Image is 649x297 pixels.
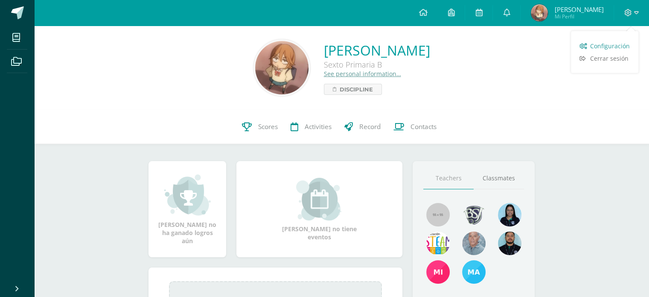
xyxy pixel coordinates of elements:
[338,110,387,144] a: Record
[462,260,486,284] img: 9ae28ef7a482140a5b34b5bdeda2bc76.png
[423,168,474,189] a: Teachers
[324,59,430,70] div: Sexto Primaria B
[462,203,486,226] img: 9eafe38a88bfc982dd86854cc727d639.png
[590,54,629,62] span: Cerrar sesión
[359,122,381,131] span: Record
[531,4,548,21] img: 3f9a8f21b9ae89b9f85743ffcb913bd5.png
[462,232,486,255] img: 55ac31a88a72e045f87d4a648e08ca4b.png
[410,122,437,131] span: Contacts
[426,203,450,226] img: 55x55
[324,70,401,78] a: See personal information…
[426,232,450,255] img: 1876873a32423452ac5c62c6f625c80d.png
[277,178,362,241] div: [PERSON_NAME] no tiene eventos
[236,110,284,144] a: Scores
[571,52,638,65] a: Cerrar sesión
[255,41,308,94] img: da937cd50a19da94d4ad7d4142796eaa.png
[498,203,521,226] img: 988842e5b939f5c2d5b9e82dc2614647.png
[305,122,332,131] span: Activities
[426,260,450,284] img: 46cbd6eabce5eb6ac6385f4e87f52981.png
[590,42,630,50] span: Configuración
[571,40,638,52] a: Configuración
[258,122,278,131] span: Scores
[324,41,430,59] a: [PERSON_NAME]
[340,84,373,94] span: Discipline
[474,168,524,189] a: Classmates
[296,178,343,221] img: event_small.png
[554,5,603,14] span: [PERSON_NAME]
[324,84,382,95] a: Discipline
[498,232,521,255] img: 2207c9b573316a41e74c87832a091651.png
[284,110,338,144] a: Activities
[387,110,443,144] a: Contacts
[157,173,218,245] div: [PERSON_NAME] no ha ganado logros aún
[554,13,603,20] span: Mi Perfil
[164,173,211,216] img: achievement_small.png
